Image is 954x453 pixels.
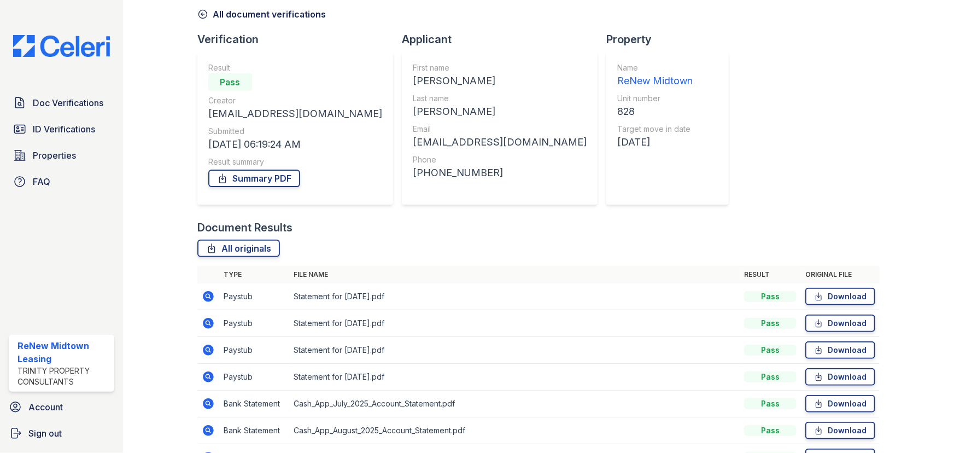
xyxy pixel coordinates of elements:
[413,62,587,73] div: First name
[617,73,693,89] div: ReNew Midtown
[413,104,587,119] div: [PERSON_NAME]
[9,118,114,140] a: ID Verifications
[413,165,587,181] div: [PHONE_NUMBER]
[197,220,292,235] div: Document Results
[33,123,95,136] span: ID Verifications
[197,240,280,257] a: All originals
[33,96,103,109] span: Doc Verifications
[740,266,801,283] th: Result
[219,391,289,417] td: Bank Statement
[197,8,326,21] a: All document verifications
[617,104,693,119] div: 828
[289,337,740,364] td: Statement for [DATE].pdf
[805,422,875,439] a: Download
[219,283,289,310] td: Paystub
[402,32,606,47] div: Applicant
[33,149,76,162] span: Properties
[606,32,738,47] div: Property
[289,310,740,337] td: Statement for [DATE].pdf
[208,137,382,152] div: [DATE] 06:19:24 AM
[208,73,252,91] div: Pass
[744,318,797,329] div: Pass
[617,135,693,150] div: [DATE]
[219,364,289,391] td: Paystub
[744,425,797,436] div: Pass
[4,35,119,57] img: CE_Logo_Blue-a8612792a0a2168367f1c8372b55b34899dd931a85d93a1a3d3e32e68fde9ad4.png
[805,315,875,332] a: Download
[219,417,289,444] td: Bank Statement
[413,124,587,135] div: Email
[617,93,693,104] div: Unit number
[617,62,693,89] a: Name ReNew Midtown
[4,422,119,444] a: Sign out
[413,154,587,165] div: Phone
[208,95,382,106] div: Creator
[208,126,382,137] div: Submitted
[289,266,740,283] th: File name
[28,400,63,414] span: Account
[33,175,50,188] span: FAQ
[4,396,119,418] a: Account
[617,124,693,135] div: Target move in date
[208,106,382,121] div: [EMAIL_ADDRESS][DOMAIN_NAME]
[9,92,114,114] a: Doc Verifications
[805,368,875,386] a: Download
[289,283,740,310] td: Statement for [DATE].pdf
[9,171,114,193] a: FAQ
[413,93,587,104] div: Last name
[289,391,740,417] td: Cash_App_July_2025_Account_Statement.pdf
[219,337,289,364] td: Paystub
[17,339,110,365] div: ReNew Midtown Leasing
[744,398,797,409] div: Pass
[744,291,797,302] div: Pass
[197,32,402,47] div: Verification
[744,345,797,356] div: Pass
[617,62,693,73] div: Name
[208,170,300,187] a: Summary PDF
[744,371,797,382] div: Pass
[219,266,289,283] th: Type
[9,144,114,166] a: Properties
[289,364,740,391] td: Statement for [DATE].pdf
[28,427,62,440] span: Sign out
[801,266,880,283] th: Original file
[805,341,875,359] a: Download
[17,365,110,387] div: Trinity Property Consultants
[208,156,382,167] div: Result summary
[413,135,587,150] div: [EMAIL_ADDRESS][DOMAIN_NAME]
[413,73,587,89] div: [PERSON_NAME]
[289,417,740,444] td: Cash_App_August_2025_Account_Statement.pdf
[805,288,875,305] a: Download
[805,395,875,413] a: Download
[219,310,289,337] td: Paystub
[208,62,382,73] div: Result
